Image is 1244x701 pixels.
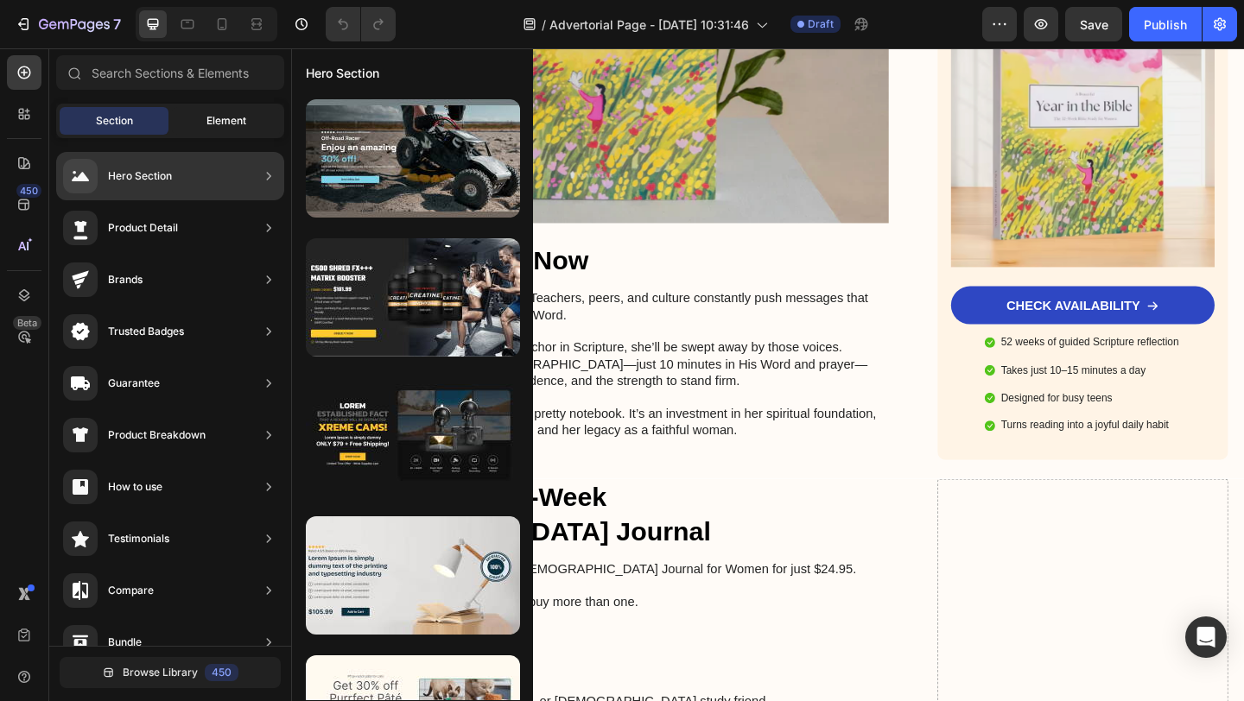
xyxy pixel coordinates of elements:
div: Product Breakdown [108,426,206,444]
div: Trusted Badges [108,323,184,340]
div: Testimonials [108,530,169,547]
p: One for themselves [19,611,648,647]
div: Product Detail [108,219,178,237]
p: 52 weeks of guided Scripture reflection [772,312,966,326]
span: Advertorial Page - [DATE] 10:31:46 [549,16,749,34]
div: Compare [108,582,154,599]
div: Beta [13,316,41,330]
iframe: Design area [291,48,1244,701]
span: Element [206,113,246,129]
div: 450 [205,664,238,681]
div: Hero Section [108,167,172,185]
p: Takes just 10–15 minutes a day [772,342,966,357]
div: Publish [1144,16,1187,34]
div: Guarantee [108,375,160,392]
div: Undo/Redo [326,7,396,41]
p: Turns reading into a joyful daily habit [772,402,966,417]
button: Publish [1129,7,1202,41]
p: Designed for busy teens [772,372,966,387]
p: Right now, you can get the 52-Week [DEMOGRAPHIC_DATA] Journal for Women for just $24.95. [19,558,648,576]
p: One for their daughter [19,647,648,684]
input: Search Sections & Elements [56,55,284,90]
span: / [542,16,546,34]
button: Browse Library450 [60,657,281,688]
button: 7 [7,7,129,41]
span: Save [1080,17,1108,32]
h2: How to Get the 52-Week [DEMOGRAPHIC_DATA] Journal [17,468,650,546]
p: CHECK AVAILABILITY [778,271,924,289]
button: Save [1065,7,1122,41]
a: CHECK AVAILABILITY [718,258,1005,300]
div: 450 [16,184,41,198]
div: Bundle [108,634,142,651]
div: Open Intercom Messenger [1185,616,1227,658]
div: Brands [108,271,143,288]
div: How to use [108,478,162,496]
span: Draft [808,16,834,32]
span: Section [96,113,133,129]
p: 7 [113,14,121,35]
span: Browse Library [123,665,198,680]
p: But here’s what most mothers do: they buy more than one. [19,576,648,612]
